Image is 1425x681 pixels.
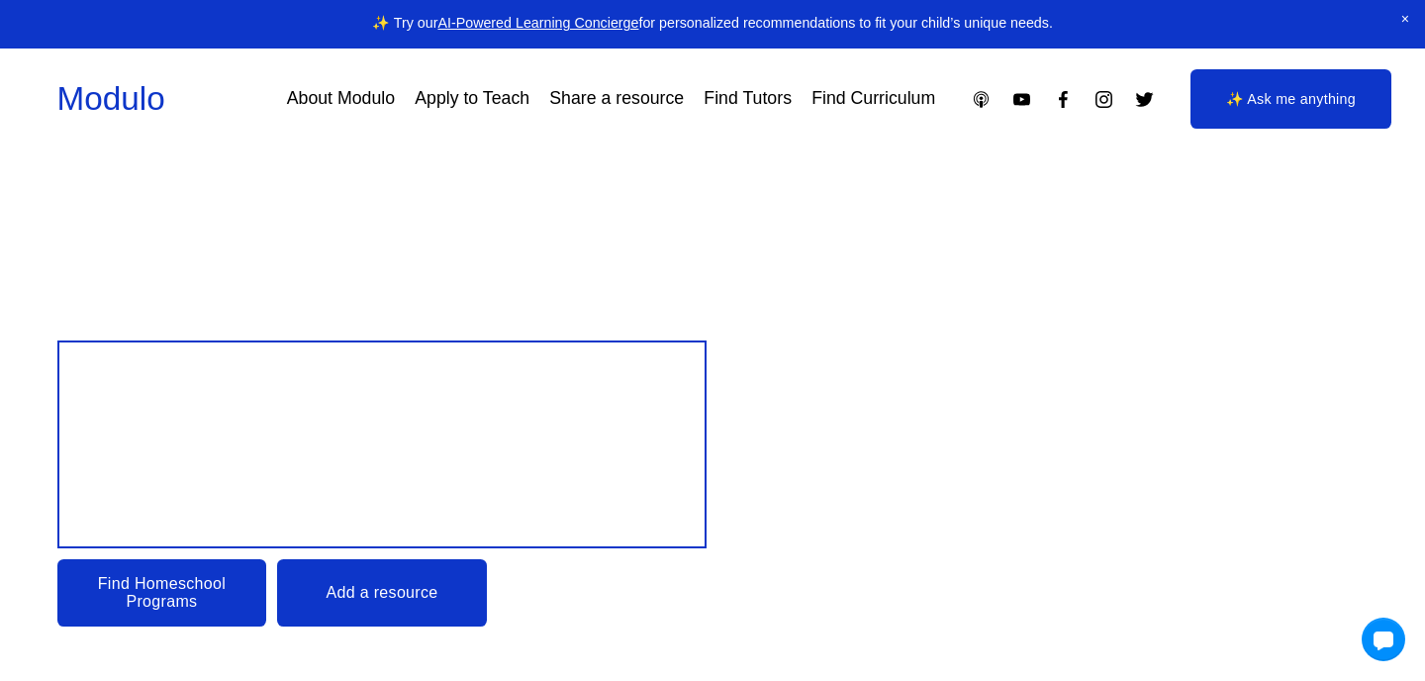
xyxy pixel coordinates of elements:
[549,81,684,116] a: Share a resource
[277,559,487,627] a: Add a resource
[971,89,992,110] a: Apple Podcasts
[1053,89,1074,110] a: Facebook
[811,81,935,116] a: Find Curriculum
[704,81,792,116] a: Find Tutors
[1190,69,1391,129] a: ✨ Ask me anything
[78,365,659,523] span: Design your child’s Education
[1011,89,1032,110] a: YouTube
[57,559,267,627] a: Find Homeschool Programs
[1093,89,1114,110] a: Instagram
[415,81,529,116] a: Apply to Teach
[57,80,165,117] a: Modulo
[437,15,638,31] a: AI-Powered Learning Concierge
[1134,89,1155,110] a: Twitter
[287,81,395,116] a: About Modulo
